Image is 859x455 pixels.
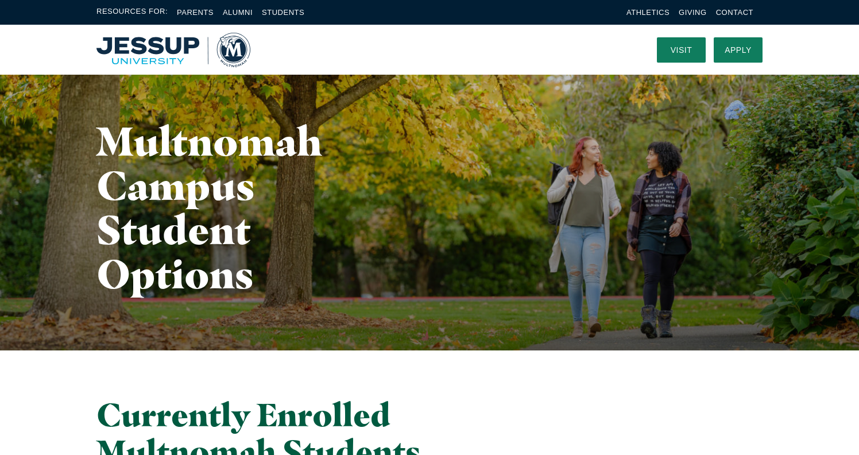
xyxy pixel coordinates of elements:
[714,37,763,63] a: Apply
[262,8,304,17] a: Students
[716,8,753,17] a: Contact
[96,6,168,19] span: Resources For:
[626,8,670,17] a: Athletics
[96,33,250,67] img: Multnomah University Logo
[177,8,214,17] a: Parents
[679,8,707,17] a: Giving
[96,33,250,67] a: Home
[96,119,362,296] h1: Multnomah Campus Student Options
[657,37,706,63] a: Visit
[223,8,253,17] a: Alumni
